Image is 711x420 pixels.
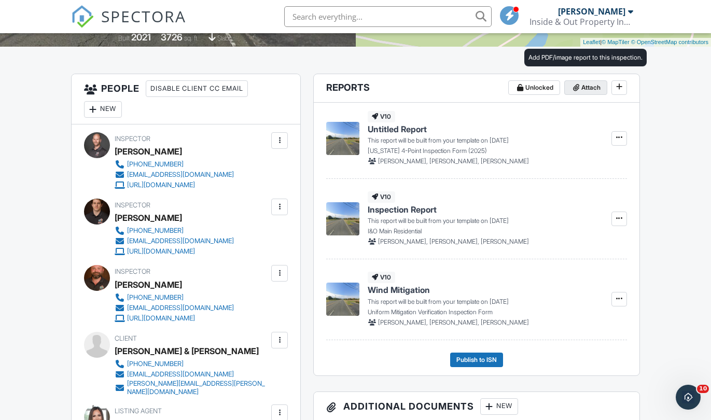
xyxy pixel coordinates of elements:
div: [PERSON_NAME][EMAIL_ADDRESS][PERSON_NAME][DOMAIN_NAME] [127,380,269,396]
div: [PERSON_NAME] [115,144,182,159]
div: [PHONE_NUMBER] [127,293,184,302]
img: The Best Home Inspection Software - Spectora [71,5,94,28]
div: [EMAIL_ADDRESS][DOMAIN_NAME] [127,171,234,179]
div: New [84,101,122,118]
div: [URL][DOMAIN_NAME] [127,181,195,189]
div: | [580,38,711,47]
div: 2021 [131,32,151,43]
div: [EMAIL_ADDRESS][DOMAIN_NAME] [127,237,234,245]
a: © MapTiler [602,39,630,45]
span: Inspector [115,201,150,209]
h3: People [72,74,300,124]
span: 10 [697,385,709,393]
span: SPECTORA [101,5,186,27]
a: [EMAIL_ADDRESS][DOMAIN_NAME] [115,303,234,313]
div: 3726 [161,32,183,43]
input: Search everything... [284,6,492,27]
a: [EMAIL_ADDRESS][DOMAIN_NAME] [115,369,269,380]
div: [PERSON_NAME] [115,277,182,292]
div: [PHONE_NUMBER] [127,160,184,169]
div: [URL][DOMAIN_NAME] [127,314,195,323]
span: Inspector [115,135,150,143]
a: Leaflet [583,39,600,45]
div: [EMAIL_ADDRESS][DOMAIN_NAME] [127,370,234,379]
a: [PHONE_NUMBER] [115,359,269,369]
div: Inside & Out Property Inspectors, Inc [529,17,633,27]
span: Built [118,34,130,42]
span: Listing Agent [115,407,162,415]
a: [URL][DOMAIN_NAME] [115,180,234,190]
a: [PERSON_NAME][EMAIL_ADDRESS][PERSON_NAME][DOMAIN_NAME] [115,380,269,396]
iframe: Intercom live chat [676,385,701,410]
div: [PERSON_NAME] & [PERSON_NAME] [115,343,259,359]
span: sq. ft. [184,34,199,42]
div: [PHONE_NUMBER] [127,227,184,235]
div: [EMAIL_ADDRESS][DOMAIN_NAME] [127,304,234,312]
span: Inspector [115,268,150,275]
a: [URL][DOMAIN_NAME] [115,313,234,324]
span: slab [217,34,229,42]
a: [EMAIL_ADDRESS][DOMAIN_NAME] [115,170,234,180]
div: Disable Client CC Email [146,80,248,97]
a: [PHONE_NUMBER] [115,292,234,303]
div: [PERSON_NAME] [115,210,182,226]
div: [URL][DOMAIN_NAME] [127,247,195,256]
div: [PERSON_NAME] [558,6,625,17]
a: [EMAIL_ADDRESS][DOMAIN_NAME] [115,236,234,246]
a: [PHONE_NUMBER] [115,226,234,236]
div: New [480,398,518,415]
a: SPECTORA [71,14,186,36]
a: [PHONE_NUMBER] [115,159,234,170]
a: [URL][DOMAIN_NAME] [115,246,234,257]
div: [PHONE_NUMBER] [127,360,184,368]
span: Client [115,334,137,342]
a: © OpenStreetMap contributors [631,39,708,45]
